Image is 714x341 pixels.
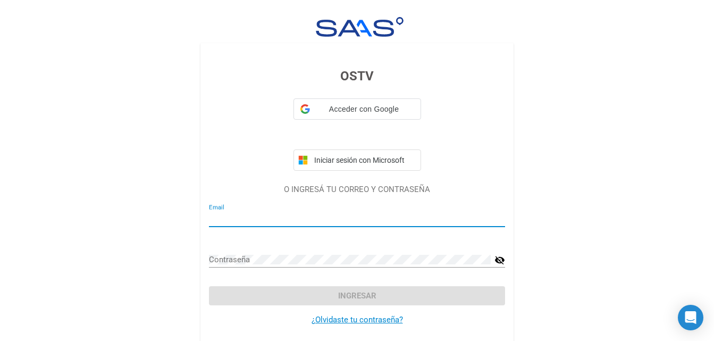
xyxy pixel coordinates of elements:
[288,119,426,142] iframe: Botón de Acceder con Google
[338,291,376,301] span: Ingresar
[209,286,505,305] button: Ingresar
[293,149,421,171] button: Iniciar sesión con Microsoft
[209,184,505,196] p: O INGRESÁ TU CORREO Y CONTRASEÑA
[314,104,414,115] span: Acceder con Google
[494,254,505,267] mat-icon: visibility_off
[678,305,703,330] div: Open Intercom Messenger
[312,315,403,325] a: ¿Olvidaste tu contraseña?
[209,66,505,86] h3: OSTV
[312,156,416,164] span: Iniciar sesión con Microsoft
[293,98,421,120] div: Acceder con Google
